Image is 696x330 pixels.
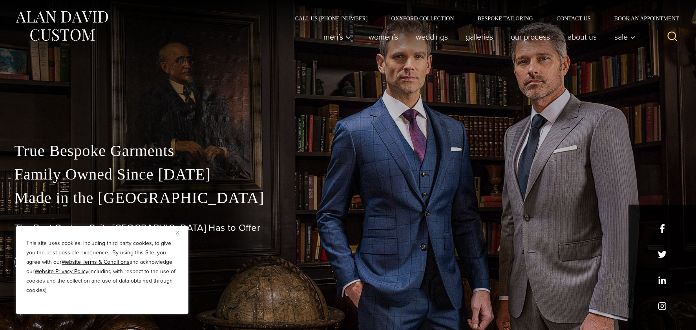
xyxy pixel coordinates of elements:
a: book an appointment [15,251,124,273]
a: Website Privacy Policy [35,267,88,276]
a: Women’s [360,29,407,45]
a: Galleries [457,29,502,45]
img: Alan David Custom [15,9,109,44]
a: Our Process [502,29,559,45]
button: Close [175,228,185,237]
a: Contact Us [545,16,603,21]
nav: Primary Navigation [314,29,639,45]
nav: Secondary Navigation [283,16,682,21]
a: Bespoke Tailoring [466,16,544,21]
p: This site uses cookies, including third party cookies, to give you the best possible experience. ... [26,239,178,295]
span: Sale [614,33,636,41]
h1: The Best Custom Suits [GEOGRAPHIC_DATA] Has to Offer [15,222,682,234]
a: About Us [559,29,605,45]
a: Oxxford Collection [379,16,466,21]
p: True Bespoke Garments Family Owned Since [DATE] Made in the [GEOGRAPHIC_DATA] [15,139,682,210]
button: View Search Form [663,27,682,46]
a: Book an Appointment [602,16,681,21]
a: Website Terms & Conditions [62,258,130,266]
span: Men’s [323,33,351,41]
a: weddings [407,29,457,45]
a: Call Us [PHONE_NUMBER] [283,16,380,21]
img: Close [175,231,179,234]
